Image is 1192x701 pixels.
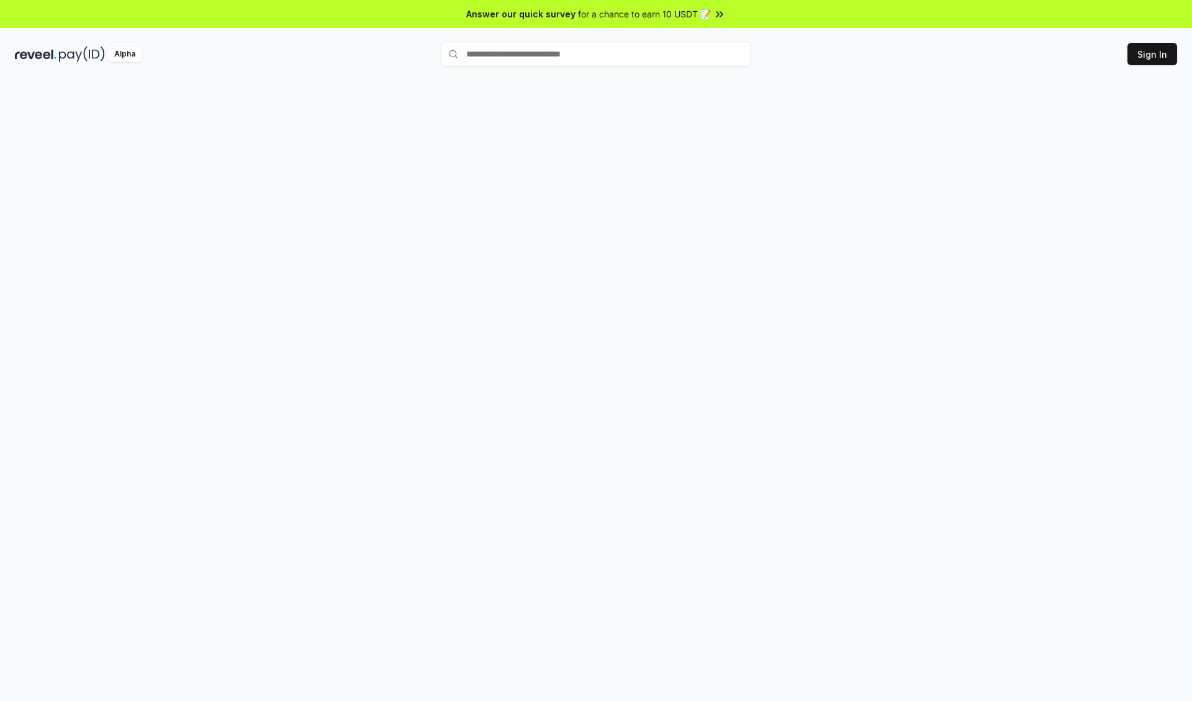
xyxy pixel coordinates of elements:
img: reveel_dark [15,47,56,62]
span: for a chance to earn 10 USDT 📝 [578,7,711,20]
div: Alpha [107,47,142,62]
img: pay_id [59,47,105,62]
span: Answer our quick survey [466,7,576,20]
button: Sign In [1127,43,1177,65]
